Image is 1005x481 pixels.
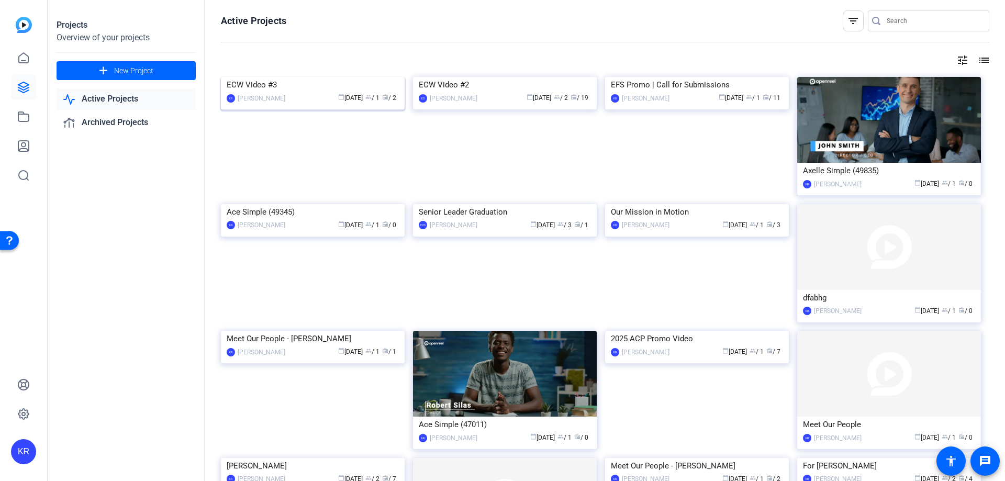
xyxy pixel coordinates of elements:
[430,433,477,443] div: [PERSON_NAME]
[611,204,783,220] div: Our Mission in Motion
[750,221,756,227] span: group
[227,204,399,220] div: Ace Simple (49345)
[763,94,780,102] span: / 11
[554,94,568,102] span: / 2
[979,455,991,467] mat-icon: message
[527,94,533,100] span: calendar_today
[914,180,921,186] span: calendar_today
[365,475,372,481] span: group
[382,94,388,100] span: radio
[803,417,975,432] div: Meet Our People
[766,221,773,227] span: radio
[338,221,344,227] span: calendar_today
[382,221,388,227] span: radio
[766,348,780,355] span: / 7
[11,439,36,464] div: KR
[750,348,756,354] span: group
[958,434,973,441] span: / 0
[365,221,379,229] span: / 1
[803,180,811,188] div: KR
[114,65,153,76] span: New Project
[16,17,32,33] img: blue-gradient.svg
[803,458,975,474] div: For [PERSON_NAME]
[382,94,396,102] span: / 2
[338,94,344,100] span: calendar_today
[622,347,669,357] div: [PERSON_NAME]
[803,434,811,442] div: KR
[719,94,743,102] span: [DATE]
[227,94,235,103] div: KR
[942,475,948,481] span: group
[365,348,372,354] span: group
[227,331,399,346] div: Meet Our People - [PERSON_NAME]
[238,347,285,357] div: [PERSON_NAME]
[382,348,396,355] span: / 1
[557,434,572,441] span: / 1
[722,221,729,227] span: calendar_today
[803,307,811,315] div: KR
[942,434,956,441] span: / 1
[958,475,965,481] span: radio
[419,204,591,220] div: Senior Leader Graduation
[574,221,588,229] span: / 1
[746,94,752,100] span: group
[622,220,669,230] div: [PERSON_NAME]
[365,221,372,227] span: group
[942,180,948,186] span: group
[914,180,939,187] span: [DATE]
[847,15,859,27] mat-icon: filter_list
[554,94,560,100] span: group
[722,475,729,481] span: calendar_today
[942,307,948,313] span: group
[611,348,619,356] div: KR
[803,163,975,178] div: Axelle Simple (49835)
[530,221,555,229] span: [DATE]
[942,307,956,315] span: / 1
[57,61,196,80] button: New Project
[722,348,747,355] span: [DATE]
[338,348,363,355] span: [DATE]
[221,15,286,27] h1: Active Projects
[746,94,760,102] span: / 1
[382,348,388,354] span: radio
[530,434,555,441] span: [DATE]
[419,434,427,442] div: KR
[958,180,965,186] span: radio
[814,306,862,316] div: [PERSON_NAME]
[611,331,783,346] div: 2025 ACP Promo Video
[945,455,957,467] mat-icon: accessibility
[611,94,619,103] div: KR
[97,64,110,77] mat-icon: add
[430,220,477,230] div: [PERSON_NAME]
[722,348,729,354] span: calendar_today
[611,77,783,93] div: EFS Promo | Call for Submissions
[763,94,769,100] span: radio
[557,433,564,440] span: group
[238,220,285,230] div: [PERSON_NAME]
[382,221,396,229] span: / 0
[527,94,551,102] span: [DATE]
[557,221,572,229] span: / 3
[419,77,591,93] div: ECW Video #2
[227,221,235,229] div: KR
[57,88,196,110] a: Active Projects
[227,77,399,93] div: ECW Video #3
[766,475,773,481] span: radio
[766,348,773,354] span: radio
[419,221,427,229] div: CVS
[611,458,783,474] div: Meet Our People - [PERSON_NAME]
[338,221,363,229] span: [DATE]
[419,417,591,432] div: Ace Simple (47011)
[571,94,588,102] span: / 19
[574,434,588,441] span: / 0
[227,458,399,474] div: [PERSON_NAME]
[338,348,344,354] span: calendar_today
[622,93,669,104] div: [PERSON_NAME]
[750,475,756,481] span: group
[722,221,747,229] span: [DATE]
[766,221,780,229] span: / 3
[430,93,477,104] div: [PERSON_NAME]
[365,348,379,355] span: / 1
[57,19,196,31] div: Projects
[338,475,344,481] span: calendar_today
